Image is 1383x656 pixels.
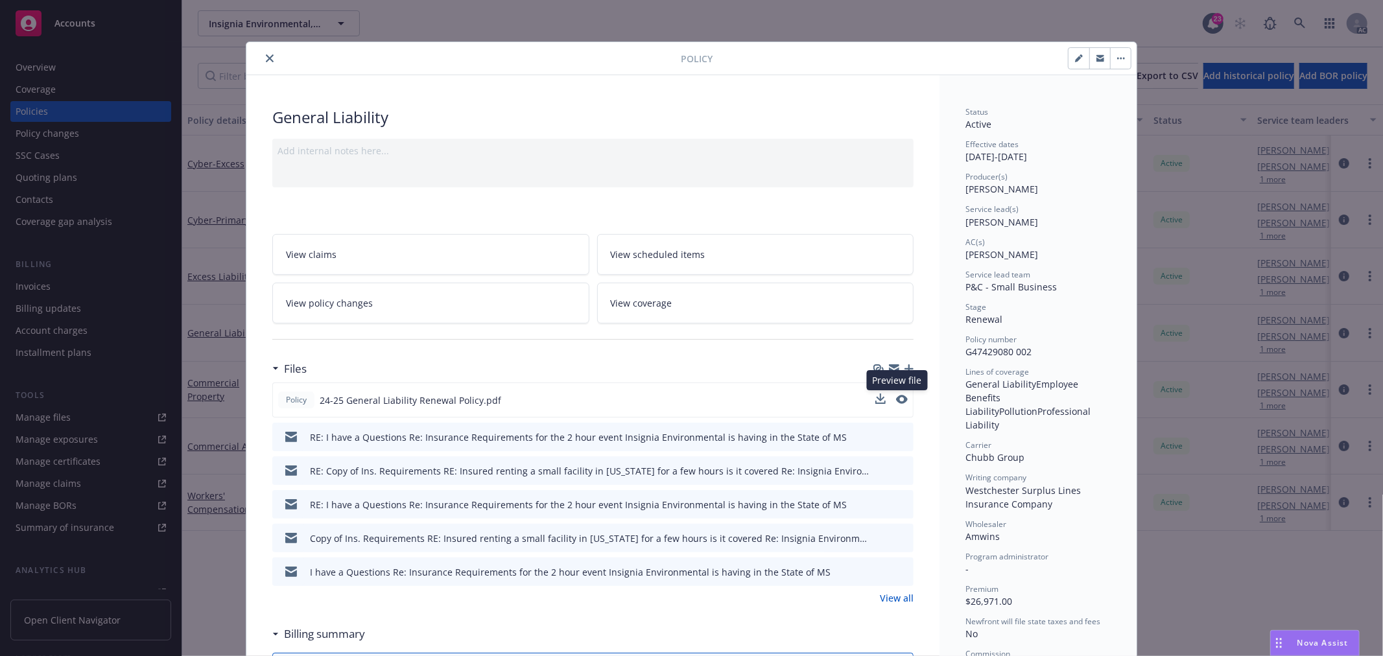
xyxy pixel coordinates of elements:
div: Files [272,360,307,377]
button: preview file [897,565,908,579]
button: preview file [897,430,908,444]
span: View claims [286,248,337,261]
span: P&C - Small Business [965,281,1057,293]
div: Billing summary [272,626,365,642]
button: download file [876,565,886,579]
span: 24-25 General Liability Renewal Policy.pdf [320,393,501,407]
div: RE: I have a Questions Re: Insurance Requirements for the 2 hour event Insignia Environmental is ... [310,430,847,444]
span: General Liability [965,378,1036,390]
div: [DATE] - [DATE] [965,139,1111,163]
span: Lines of coverage [965,366,1029,377]
div: RE: I have a Questions Re: Insurance Requirements for the 2 hour event Insignia Environmental is ... [310,498,847,511]
span: Policy [681,52,713,65]
div: Copy of Ins. Requirements RE: Insured renting a small facility in [US_STATE] for a few hours is i... [310,532,871,545]
button: preview file [896,393,908,407]
div: General Liability [272,106,914,128]
span: $26,971.00 [965,595,1012,607]
span: G47429080 002 [965,346,1032,358]
span: Active [965,118,991,130]
span: Service lead(s) [965,204,1019,215]
span: View scheduled items [611,248,705,261]
h3: Files [284,360,307,377]
span: Carrier [965,439,991,451]
span: Policy number [965,334,1017,345]
span: AC(s) [965,237,985,248]
span: Westchester Surplus Lines Insurance Company [965,484,1083,510]
div: I have a Questions Re: Insurance Requirements for the 2 hour event Insignia Environmental is havi... [310,565,831,579]
span: Status [965,106,988,117]
span: Pollution [999,405,1037,417]
button: close [262,51,278,66]
span: Renewal [965,313,1002,325]
h3: Billing summary [284,626,365,642]
button: download file [876,498,886,511]
button: preview file [897,464,908,478]
span: Service lead team [965,269,1030,280]
span: Professional Liability [965,405,1093,431]
button: preview file [897,532,908,545]
span: [PERSON_NAME] [965,248,1038,261]
span: Newfront will file state taxes and fees [965,616,1100,627]
span: Nova Assist [1297,637,1349,648]
span: Effective dates [965,139,1019,150]
span: Policy [283,394,309,406]
span: - [965,563,969,575]
span: Stage [965,301,986,312]
div: Add internal notes here... [278,144,908,158]
span: No [965,627,978,640]
div: Drag to move [1271,631,1287,655]
span: View policy changes [286,296,373,310]
span: Chubb Group [965,451,1024,463]
a: View policy changes [272,283,589,323]
div: Preview file [867,370,928,390]
span: Amwins [965,530,1000,543]
button: download file [876,464,886,478]
span: Premium [965,583,999,594]
button: preview file [896,395,908,404]
span: Producer(s) [965,171,1008,182]
span: [PERSON_NAME] [965,216,1038,228]
span: [PERSON_NAME] [965,183,1038,195]
span: Program administrator [965,551,1048,562]
button: download file [875,393,886,407]
a: View coverage [597,283,914,323]
button: Nova Assist [1270,630,1360,656]
a: View all [880,591,914,605]
a: View scheduled items [597,234,914,275]
span: Employee Benefits Liability [965,378,1081,417]
div: RE: Copy of Ins. Requirements RE: Insured renting a small facility in [US_STATE] for a few hours ... [310,464,871,478]
span: View coverage [611,296,672,310]
button: download file [876,430,886,444]
span: Writing company [965,472,1026,483]
button: download file [876,532,886,545]
span: Wholesaler [965,519,1006,530]
a: View claims [272,234,589,275]
button: preview file [897,498,908,511]
button: download file [875,393,886,404]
